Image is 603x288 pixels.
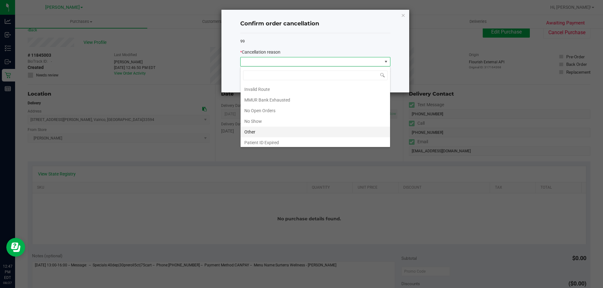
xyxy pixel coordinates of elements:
li: Invalid Route [241,84,390,95]
iframe: Resource center [6,238,25,257]
li: No Show [241,116,390,127]
li: No Open Orders [241,105,390,116]
li: Patient ID Expired [241,137,390,148]
h4: Confirm order cancellation [240,20,390,28]
span: 99 [240,39,245,44]
button: Close [401,11,405,19]
li: MMUR Bank Exhausted [241,95,390,105]
li: Other [241,127,390,137]
span: Cancellation reason [242,50,280,55]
